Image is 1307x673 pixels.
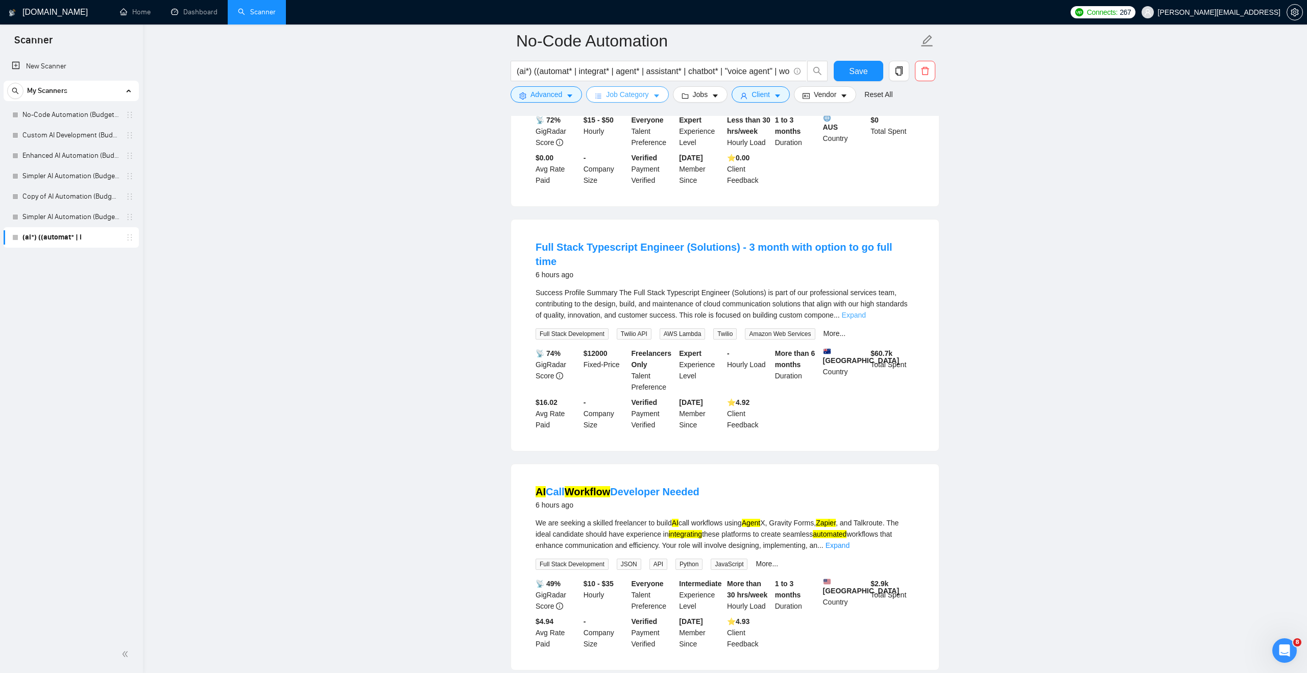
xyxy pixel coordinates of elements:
span: API [649,559,667,570]
b: AUS [823,114,867,131]
span: search [8,87,23,94]
button: idcardVendorcaret-down [794,86,856,103]
div: Avg Rate Paid [534,397,582,430]
a: AICallWorkflowDeveloper Needed [536,486,699,497]
a: setting [1287,8,1303,16]
b: $ 2.9k [870,580,888,588]
b: - [727,349,730,357]
span: user [1144,9,1151,16]
a: Expand [826,541,850,549]
span: holder [126,213,134,221]
span: holder [126,233,134,242]
div: 6 hours ago [536,499,699,511]
b: Verified [632,398,658,406]
span: 267 [1120,7,1131,18]
b: ⭐️ 4.92 [727,398,749,406]
a: Copy of AI Automation (Budget Filters) [22,186,119,207]
span: search [808,66,827,76]
b: [GEOGRAPHIC_DATA] [823,578,900,595]
mark: Zapier [816,519,836,527]
b: $ 60.7k [870,349,892,357]
span: caret-down [566,92,573,100]
b: $4.94 [536,617,553,626]
span: 8 [1293,638,1301,646]
span: My Scanners [27,81,67,101]
div: Experience Level [677,114,725,148]
a: No-Code Automation (Budget Filters) [22,105,119,125]
span: Vendor [814,89,836,100]
span: idcard [803,92,810,100]
div: Duration [773,578,821,612]
div: Avg Rate Paid [534,616,582,650]
button: setting [1287,4,1303,20]
span: bars [595,92,602,100]
div: Experience Level [677,348,725,393]
mark: Workflow [565,486,611,497]
span: folder [682,92,689,100]
div: Duration [773,114,821,148]
span: JSON [617,559,641,570]
span: Full Stack Development [536,559,609,570]
b: 1 to 3 months [775,116,801,135]
span: caret-down [653,92,660,100]
img: upwork-logo.png [1075,8,1083,16]
b: - [584,617,586,626]
b: Verified [632,154,658,162]
span: user [740,92,747,100]
div: Talent Preference [630,348,677,393]
div: Company Size [582,397,630,430]
span: info-circle [794,68,801,75]
div: Member Since [677,397,725,430]
div: Country [821,114,869,148]
div: Company Size [582,616,630,650]
div: Total Spent [868,578,916,612]
a: Simpler AI Automation (Budget Filters) [22,166,119,186]
div: Talent Preference [630,578,677,612]
span: copy [889,66,909,76]
span: holder [126,111,134,119]
b: Everyone [632,580,664,588]
b: $16.02 [536,398,558,406]
span: Advanced [530,89,562,100]
b: Less than 30 hrs/week [727,116,770,135]
div: Member Since [677,616,725,650]
b: $0.00 [536,154,553,162]
a: Expand [842,311,866,319]
mark: integrating [669,530,702,538]
div: Fixed-Price [582,348,630,393]
span: JavaScript [711,559,747,570]
b: More than 30 hrs/week [727,580,767,599]
b: Everyone [632,116,664,124]
div: We are seeking a skilled freelancer to build call workflows using X, Gravity Forms, , and Talkrou... [536,517,914,551]
a: More... [824,329,846,338]
button: userClientcaret-down [732,86,790,103]
b: Freelancers Only [632,349,672,369]
span: Connects: [1087,7,1118,18]
span: info-circle [556,139,563,146]
button: search [7,83,23,99]
div: Payment Verified [630,616,677,650]
span: info-circle [556,372,563,379]
span: ... [834,311,840,319]
div: GigRadar Score [534,114,582,148]
li: New Scanner [4,56,139,77]
span: Amazon Web Services [745,328,815,340]
div: Country [821,348,869,393]
div: Total Spent [868,114,916,148]
div: Talent Preference [630,114,677,148]
a: New Scanner [12,56,131,77]
span: caret-down [712,92,719,100]
div: 6 hours ago [536,269,914,281]
button: delete [915,61,935,81]
div: Country [821,578,869,612]
mark: Agent [742,519,761,527]
div: Duration [773,348,821,393]
div: Client Feedback [725,397,773,430]
b: 📡 49% [536,580,561,588]
b: Verified [632,617,658,626]
span: holder [126,152,134,160]
span: ... [817,541,824,549]
a: Enhanced AI Automation (Budget Filters) [22,146,119,166]
b: [DATE] [679,398,703,406]
span: holder [126,193,134,201]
